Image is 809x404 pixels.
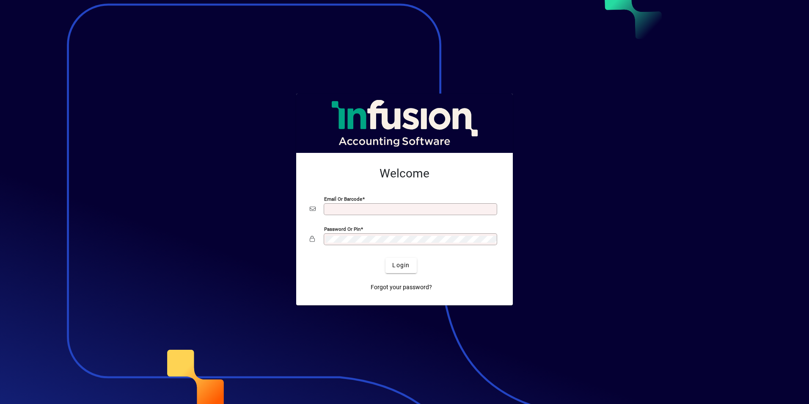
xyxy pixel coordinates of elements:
h2: Welcome [310,166,499,181]
a: Forgot your password? [367,280,435,295]
span: Login [392,261,410,270]
button: Login [385,258,416,273]
span: Forgot your password? [371,283,432,292]
mat-label: Email or Barcode [324,196,362,202]
mat-label: Password or Pin [324,226,360,232]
